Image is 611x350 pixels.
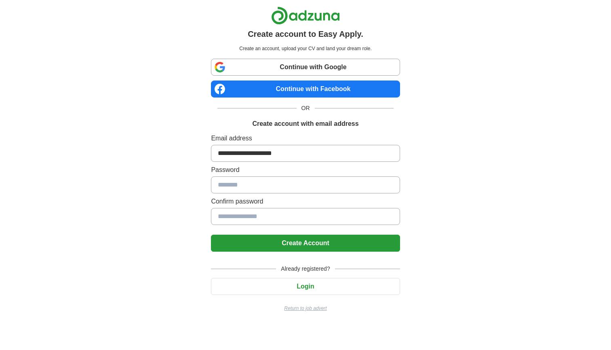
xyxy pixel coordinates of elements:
button: Login [211,278,400,295]
a: Login [211,283,400,290]
span: Already registered? [276,265,335,273]
button: Create Account [211,235,400,252]
a: Return to job advert [211,305,400,312]
label: Email address [211,134,400,143]
label: Password [211,165,400,175]
p: Create an account, upload your CV and land your dream role. [213,45,398,52]
label: Confirm password [211,197,400,206]
h1: Create account with email address [252,119,358,129]
span: OR [297,104,315,112]
h1: Create account to Easy Apply. [248,28,363,40]
a: Continue with Facebook [211,81,400,98]
a: Continue with Google [211,59,400,76]
img: Adzuna logo [271,6,340,25]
